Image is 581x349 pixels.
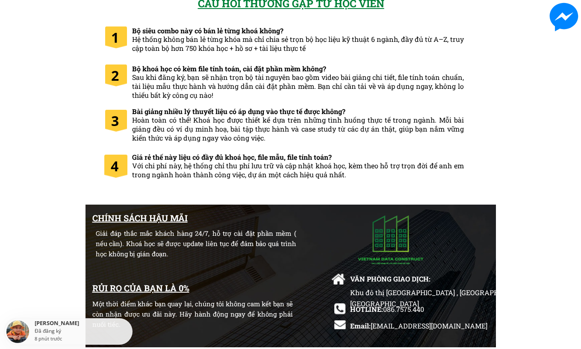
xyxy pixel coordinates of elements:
[132,35,464,53] span: Hệ thống không bán lẻ từng khóa mà chỉ chia sẻ trọn bộ học liệu kỹ thuật 6 ngành, đầy đủ từ A–Z, ...
[92,281,293,295] div: RỦI RO CỦA BẠN LÀ 0%
[111,110,125,132] h1: 3
[111,155,123,177] h1: 4
[132,107,464,143] h3: Bài giảng nhiều lý thuyết liệu có áp dụng vào thực tế được không?
[350,287,551,320] div: Khu đô thị [GEOGRAPHIC_DATA] , [GEOGRAPHIC_DATA], [GEOGRAPHIC_DATA]
[132,161,464,179] span: Với chi phí này, hệ thống chỉ thu phí lưu trữ và cập nhật khoá học, kèm theo hỗ trợ trọn đời để a...
[92,299,293,329] div: Một thời điểm khác bạn quay lại, chúng tôi không cam kết bạn sẽ còn nhận được ưu đãi này. Hãy hàn...
[132,115,464,142] span: Hoàn toàn có thể! Khoá học được thiết kế dựa trên những tình huống thực tế trong ngành. Mỗi bài g...
[132,26,464,53] h3: Bộ siêu combo này có bán lẻ từng khoá không?
[35,328,130,335] div: Đã đăng ký
[350,273,436,284] div: VĂN PHÒNG GIAO DỊCH:
[92,211,267,225] h1: CHÍNH SÁCH HẬU MÃI
[111,65,125,86] h1: 2
[132,153,464,179] h3: Giá rẻ thế này liệu có đầy đủ khoá học, file mẫu, file tính toán?
[132,65,464,100] h3: Bộ khoá học có kèm file tính toán, cài đặt phần mềm không?
[35,320,130,328] div: [PERSON_NAME]
[35,335,62,343] div: 8 phút trước
[96,228,296,259] div: Giải đáp thắc mắc khách hàng 24/7, hỗ trợ cài đặt phần mềm ( nếu cần). Khoá học sẽ được update li...
[132,73,464,100] span: Sau khi đăng ký, bạn sẽ nhận trọn bộ tài nguyên bao gồm video bài giảng chi tiết, file tính toán ...
[350,320,493,331] div: Email:
[371,321,487,330] span: [EMAIL_ADDRESS][DOMAIN_NAME]
[111,26,125,48] h1: 1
